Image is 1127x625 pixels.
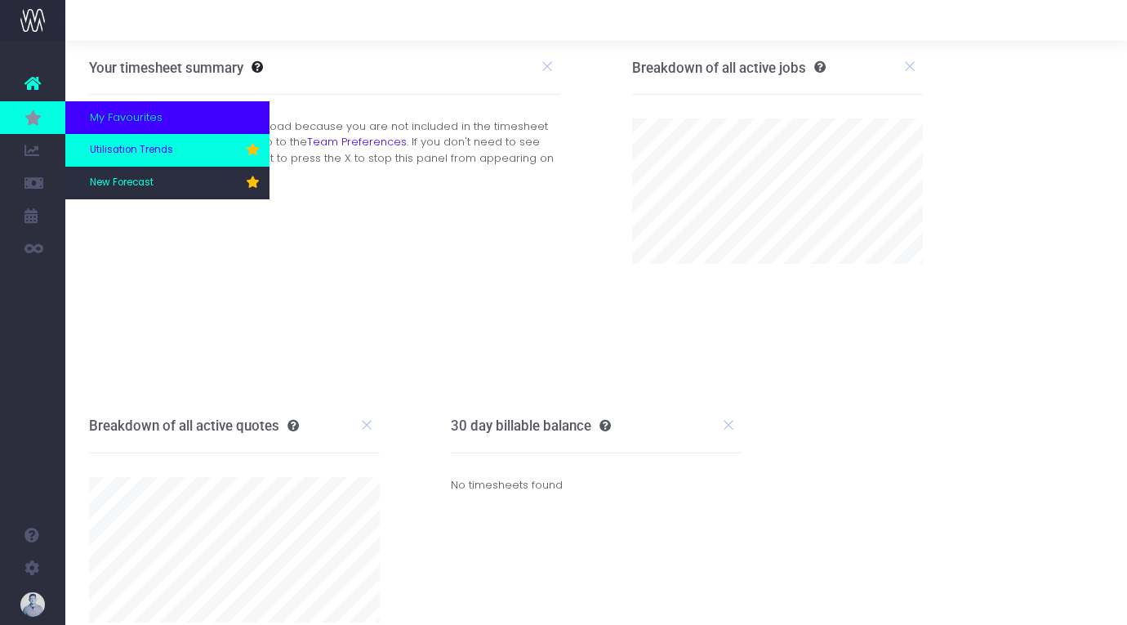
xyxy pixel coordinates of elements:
[89,417,299,434] h3: Breakdown of all active quotes
[632,60,826,76] h3: Breakdown of all active jobs
[451,417,611,434] h3: 30 day billable balance
[20,592,45,617] img: images/default_profile_image.png
[90,176,154,190] span: New Forecast
[65,167,269,199] a: New Forecast
[451,453,742,516] div: No timesheets found
[89,60,243,76] h3: Your timesheet summary
[90,109,163,126] span: My Favourites
[77,118,573,182] div: Your timesheet summary will not load because you are not included in the timesheet reports. To ch...
[65,134,269,167] a: Utilisation Trends
[90,143,173,158] span: Utilisation Trends
[307,134,407,150] a: Team Preferences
